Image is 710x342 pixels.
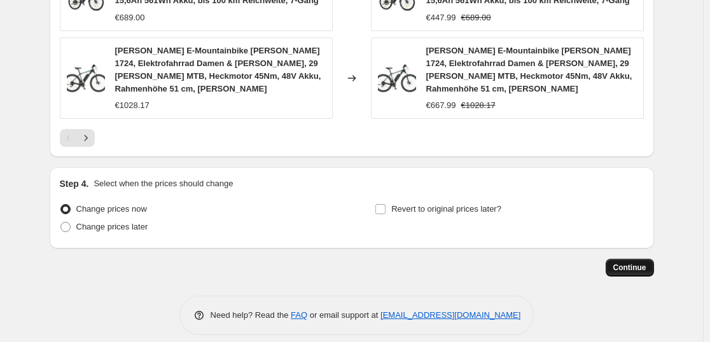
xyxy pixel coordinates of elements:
[76,204,147,214] span: Change prices now
[77,129,95,147] button: Next
[461,11,491,24] strike: €689.00
[461,99,496,112] strike: €1028.17
[426,11,456,24] div: €447.99
[426,46,632,93] span: [PERSON_NAME] E-Mountainbike [PERSON_NAME] 1724, Elektrofahrrad Damen & [PERSON_NAME], 29 [PERSON...
[307,310,380,320] span: or email support at
[94,177,233,190] p: Select when the prices should change
[613,263,646,273] span: Continue
[211,310,291,320] span: Need help? Read the
[60,177,89,190] h2: Step 4.
[391,204,501,214] span: Revert to original prices later?
[291,310,307,320] a: FAQ
[380,310,520,320] a: [EMAIL_ADDRESS][DOMAIN_NAME]
[115,11,145,24] div: €689.00
[76,222,148,231] span: Change prices later
[426,99,456,112] div: €667.99
[606,259,654,277] button: Continue
[115,46,321,93] span: [PERSON_NAME] E-Mountainbike [PERSON_NAME] 1724, Elektrofahrrad Damen & [PERSON_NAME], 29 [PERSON...
[67,59,105,97] img: 71kr3-S6fjL_80x.jpg
[60,129,95,147] nav: Pagination
[115,99,150,112] div: €1028.17
[378,59,416,97] img: 71kr3-S6fjL_80x.jpg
